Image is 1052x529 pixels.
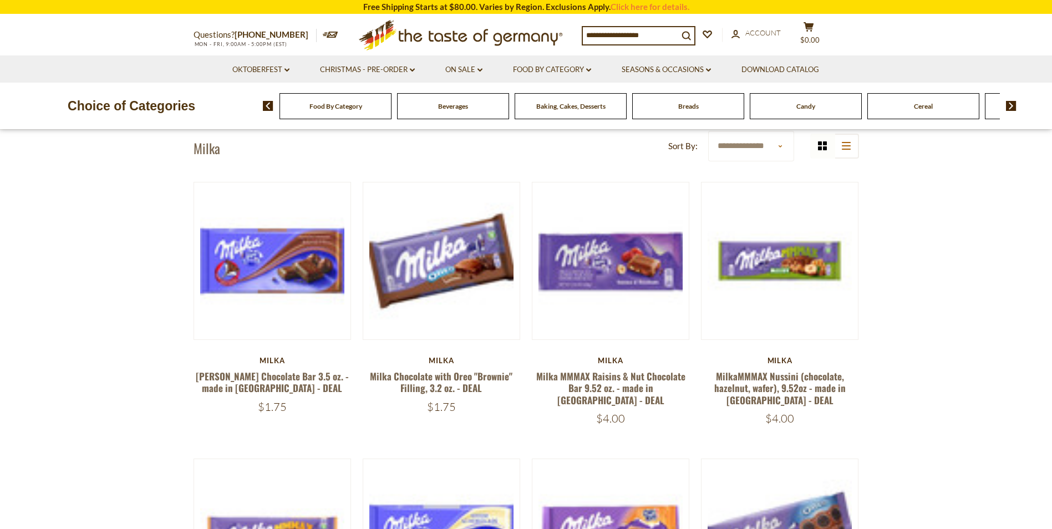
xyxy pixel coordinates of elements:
a: Breads [678,102,699,110]
img: Milka Noisette Chocolate Bar [194,182,351,339]
div: Milka [363,356,521,365]
a: On Sale [445,64,482,76]
img: Milka Raisins & Nut Chocolate Bar [532,182,689,339]
button: $0.00 [792,22,826,49]
a: [PERSON_NAME] Chocolate Bar 3.5 oz. - made in [GEOGRAPHIC_DATA] - DEAL [196,369,349,395]
span: $4.00 [596,411,625,425]
a: Christmas - PRE-ORDER [320,64,415,76]
span: Account [745,28,781,37]
a: Food By Category [513,64,591,76]
span: $1.75 [258,400,287,414]
p: Questions? [194,28,317,42]
img: Milka Chocolate with Oreo "Brownie" Filling, 3.2 oz. - DEAL [363,182,520,339]
a: Download Catalog [741,64,819,76]
div: Milka [532,356,690,365]
h1: Milka [194,140,220,156]
a: Account [731,27,781,39]
span: $1.75 [427,400,456,414]
a: Milka Chocolate with Oreo "Brownie" Filling, 3.2 oz. - DEAL [370,369,512,395]
div: Milka [194,356,352,365]
a: Seasons & Occasions [622,64,711,76]
label: Sort By: [668,139,698,153]
a: Food By Category [309,102,362,110]
span: MON - FRI, 9:00AM - 5:00PM (EST) [194,41,288,47]
a: Milka MMMAX Raisins & Nut Chocolate Bar 9.52 oz. - made in [GEOGRAPHIC_DATA] - DEAL [536,369,685,407]
img: next arrow [1006,101,1017,111]
span: $0.00 [800,35,820,44]
img: previous arrow [263,101,273,111]
a: Cereal [914,102,933,110]
a: Baking, Cakes, Desserts [536,102,606,110]
a: Candy [796,102,815,110]
a: [PHONE_NUMBER] [235,29,308,39]
span: $4.00 [765,411,794,425]
a: MilkaMMMAX Nussini (chocolate, hazelnut, wafer), 9.52oz - made in [GEOGRAPHIC_DATA] - DEAL [714,369,846,407]
a: Oktoberfest [232,64,289,76]
div: Milka [701,356,859,365]
a: Click here for details. [611,2,689,12]
img: Milka MMMAX Nussini [702,182,858,339]
a: Beverages [438,102,468,110]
